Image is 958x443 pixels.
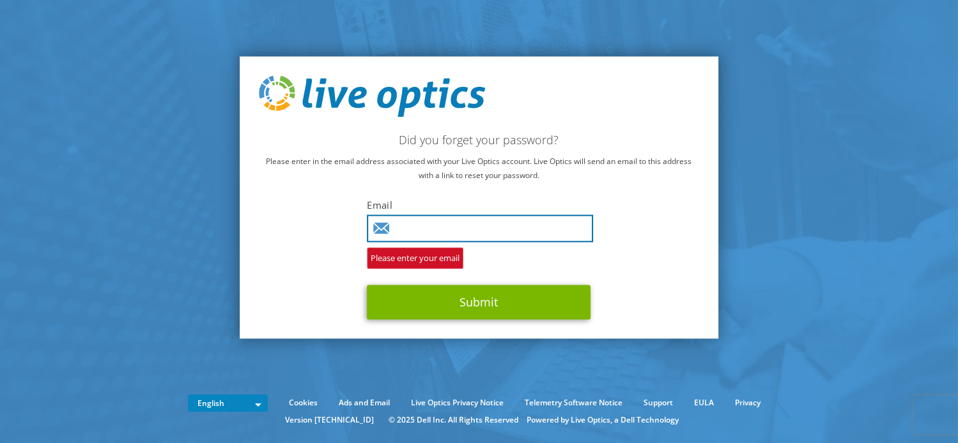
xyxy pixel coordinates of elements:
li: Version [TECHNICAL_ID] [279,413,381,427]
a: Telemetry Software Notice [515,396,632,410]
li: © 2025 Dell Inc. All Rights Reserved [383,413,525,427]
h2: Did you forget your password? [259,133,700,147]
p: Please enter in the email address associated with your Live Optics account. Live Optics will send... [259,155,700,183]
img: live_optics_svg.svg [259,75,485,117]
label: Email [367,199,591,212]
a: Live Optics Privacy Notice [401,396,513,410]
a: Ads and Email [329,396,399,410]
a: Privacy [725,396,770,410]
button: Submit [367,285,591,320]
a: Cookies [279,396,327,410]
span: Please enter your email [367,248,464,269]
a: Support [634,396,683,410]
li: Powered by Live Optics, a Dell Technology [527,413,679,427]
a: EULA [684,396,723,410]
